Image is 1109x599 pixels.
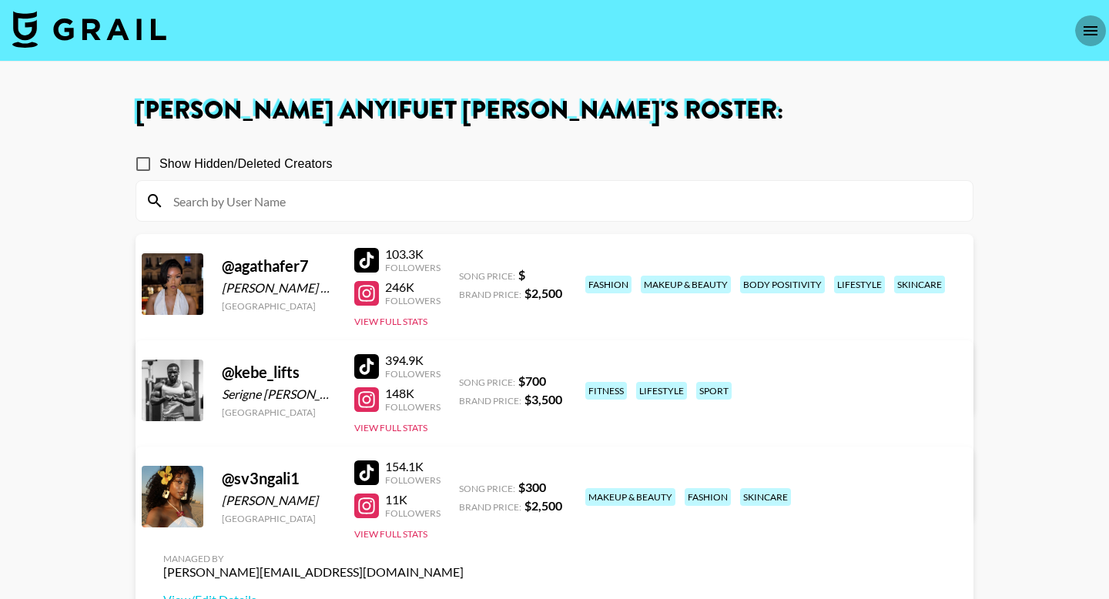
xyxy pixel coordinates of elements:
[222,387,336,402] div: Serigne [PERSON_NAME]
[524,392,562,407] strong: $ 3,500
[696,382,732,400] div: sport
[385,246,441,262] div: 103.3K
[894,276,945,293] div: skincare
[740,276,825,293] div: body positivity
[385,474,441,486] div: Followers
[163,553,464,564] div: Managed By
[164,189,963,213] input: Search by User Name
[136,99,973,123] h1: [PERSON_NAME] Anyifuet [PERSON_NAME] 's Roster:
[222,513,336,524] div: [GEOGRAPHIC_DATA]
[740,488,791,506] div: skincare
[1075,15,1106,46] button: open drawer
[585,276,632,293] div: fashion
[459,270,515,282] span: Song Price:
[12,11,166,48] img: Grail Talent
[222,280,336,296] div: [PERSON_NAME] Babuar [PERSON_NAME] [PERSON_NAME]
[222,363,336,382] div: @ kebe_lifts
[834,276,885,293] div: lifestyle
[385,507,441,519] div: Followers
[163,564,464,580] div: [PERSON_NAME][EMAIL_ADDRESS][DOMAIN_NAME]
[385,401,441,413] div: Followers
[385,279,441,295] div: 246K
[222,256,336,276] div: @ agathafer7
[385,262,441,273] div: Followers
[159,155,333,173] span: Show Hidden/Deleted Creators
[685,488,731,506] div: fashion
[385,459,441,474] div: 154.1K
[385,368,441,380] div: Followers
[636,382,687,400] div: lifestyle
[222,469,336,488] div: @ sv3ngali1
[385,295,441,306] div: Followers
[518,373,546,388] strong: $ 700
[222,407,336,418] div: [GEOGRAPHIC_DATA]
[222,493,336,508] div: [PERSON_NAME]
[518,267,525,282] strong: $
[354,528,427,540] button: View Full Stats
[385,353,441,368] div: 394.9K
[459,376,515,388] span: Song Price:
[459,289,521,300] span: Brand Price:
[354,316,427,327] button: View Full Stats
[518,480,546,494] strong: $ 300
[524,498,562,513] strong: $ 2,500
[385,492,441,507] div: 11K
[585,382,627,400] div: fitness
[354,422,427,433] button: View Full Stats
[459,501,521,513] span: Brand Price:
[459,483,515,494] span: Song Price:
[222,300,336,312] div: [GEOGRAPHIC_DATA]
[459,395,521,407] span: Brand Price:
[385,386,441,401] div: 148K
[641,276,731,293] div: makeup & beauty
[524,286,562,300] strong: $ 2,500
[585,488,675,506] div: makeup & beauty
